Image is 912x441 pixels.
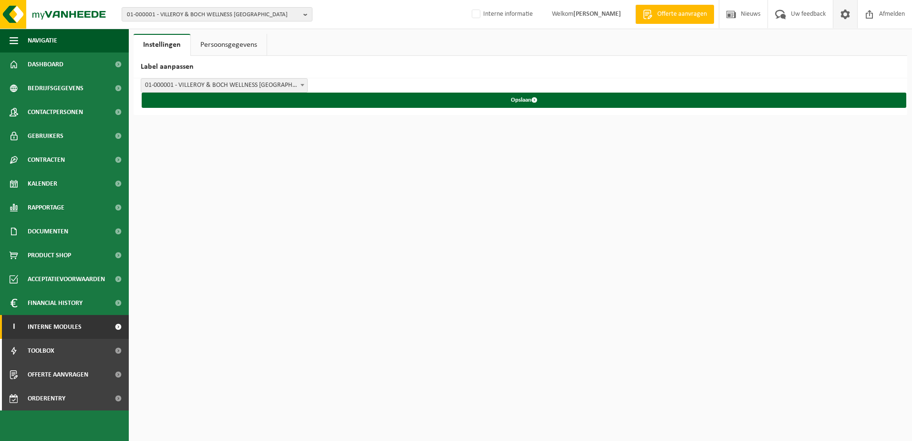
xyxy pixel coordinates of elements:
[28,243,71,267] span: Product Shop
[134,56,907,78] h2: Label aanpassen
[28,29,57,52] span: Navigatie
[28,124,63,148] span: Gebruikers
[28,220,68,243] span: Documenten
[655,10,709,19] span: Offerte aanvragen
[28,172,57,196] span: Kalender
[191,34,267,56] a: Persoonsgegevens
[10,315,18,339] span: I
[28,339,54,363] span: Toolbox
[134,34,190,56] a: Instellingen
[28,52,63,76] span: Dashboard
[573,10,621,18] strong: [PERSON_NAME]
[127,8,300,22] span: 01-000001 - VILLEROY & BOCH WELLNESS [GEOGRAPHIC_DATA]
[28,100,83,124] span: Contactpersonen
[28,291,83,315] span: Financial History
[28,315,82,339] span: Interne modules
[28,363,88,387] span: Offerte aanvragen
[141,78,308,93] span: 01-000001 - VILLEROY & BOCH WELLNESS NV
[122,7,312,21] button: 01-000001 - VILLEROY & BOCH WELLNESS [GEOGRAPHIC_DATA]
[28,196,64,220] span: Rapportage
[470,7,533,21] label: Interne informatie
[28,267,105,291] span: Acceptatievoorwaarden
[141,79,307,92] span: 01-000001 - VILLEROY & BOCH WELLNESS NV
[28,76,83,100] span: Bedrijfsgegevens
[28,387,108,410] span: Orderentry Goedkeuring
[142,93,906,108] button: Opslaan
[28,148,65,172] span: Contracten
[635,5,714,24] a: Offerte aanvragen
